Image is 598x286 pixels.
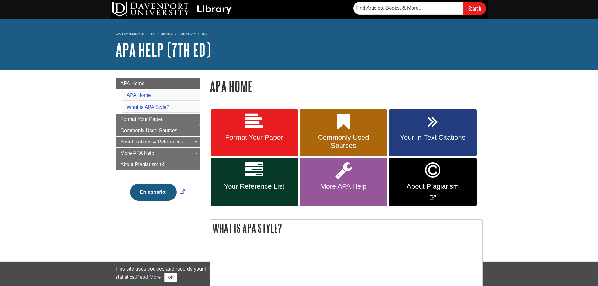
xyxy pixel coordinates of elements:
[304,182,382,191] span: More APA Help
[300,109,387,156] a: Commonly Used Sources
[116,159,200,170] a: About Plagiarism
[394,182,471,191] span: About Plagiarism
[211,158,298,206] a: Your Reference List
[116,30,483,40] nav: breadcrumb
[210,78,483,94] h1: APA Home
[116,148,200,159] a: More APA Help
[121,150,154,156] span: More APA Help
[121,116,163,122] span: Format Your Paper
[116,114,200,125] a: Format Your Paper
[394,133,471,142] span: Your In-Text Citations
[136,274,161,280] a: Read More
[121,128,177,133] span: Commonly Used Sources
[116,40,211,59] a: APA Help (7th Ed)
[127,93,151,98] a: APA Home
[215,133,293,142] span: Format Your Paper
[389,158,476,206] a: Link opens in new window
[353,2,463,15] input: Find Articles, Books, & More...
[178,32,207,36] a: Library Guides
[116,32,145,37] a: My Davenport
[121,162,159,167] span: About Plagiarism
[211,109,298,156] a: Format Your Paper
[304,133,382,150] span: Commonly Used Sources
[353,2,486,15] form: Searches DU Library's articles, books, and more
[164,273,177,282] button: Close
[121,139,183,144] span: Your Citations & References
[215,182,293,191] span: Your Reference List
[116,137,200,147] a: Your Citations & References
[127,105,170,110] a: What is APA Style?
[128,189,186,195] a: Link opens in new window
[130,184,177,201] button: En español
[151,32,173,36] a: DU Library
[116,78,200,211] div: Guide Page Menu
[160,163,165,167] i: This link opens in a new window
[121,81,145,86] span: APA Home
[210,220,482,236] h2: What is APA Style?
[300,158,387,206] a: More APA Help
[116,125,200,136] a: Commonly Used Sources
[389,109,476,156] a: Your In-Text Citations
[116,78,200,89] a: APA Home
[116,265,483,282] div: This site uses cookies and records your IP address for usage statistics. Additionally, we use Goo...
[112,2,232,17] img: DU Library
[463,2,486,15] input: Search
